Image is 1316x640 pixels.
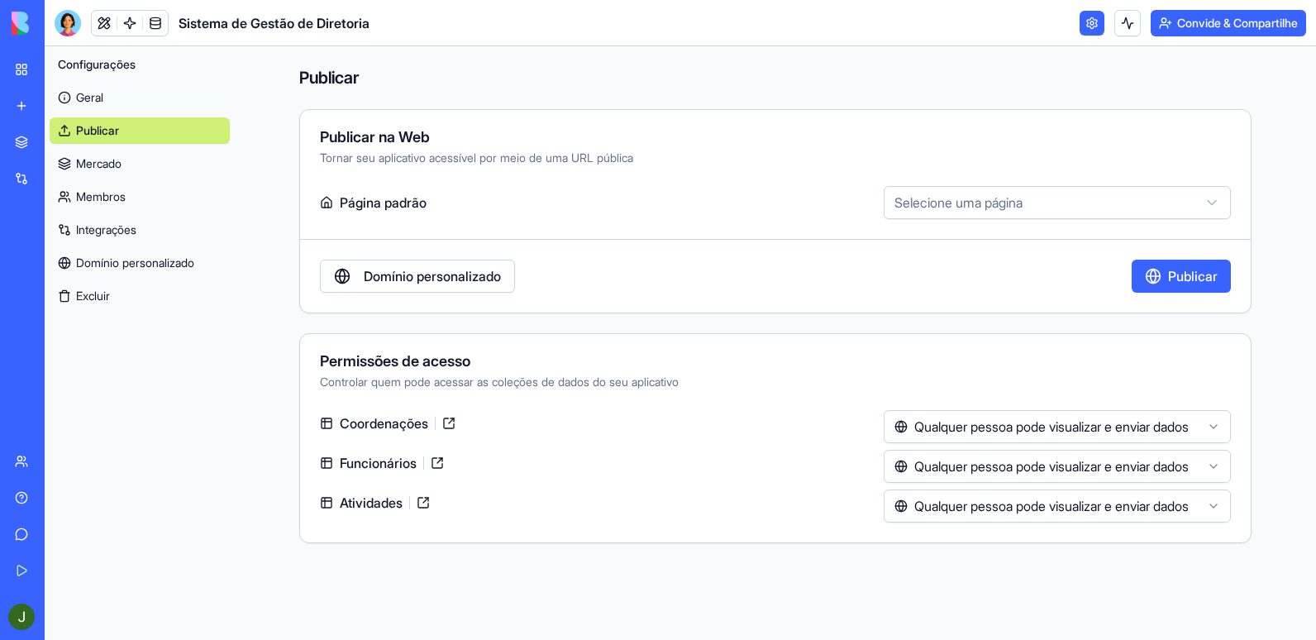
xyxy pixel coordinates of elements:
[50,51,230,78] button: Configurações
[76,222,136,238] font: Integrações
[76,89,103,106] font: Geral
[50,184,230,210] a: Membros
[50,250,230,276] a: Domínio personalizado
[1132,260,1231,293] button: Publicar
[76,288,110,304] font: Excluir
[50,283,230,309] button: Excluir
[50,117,230,144] a: Publicar
[333,453,423,473] span: Funcionários
[320,354,1231,369] div: Permissões de acesso
[333,413,435,433] span: Coordenações
[50,150,230,177] a: Mercado
[1151,10,1306,36] button: Convide & Compartilhe
[320,260,515,293] a: Domínio personalizado
[333,493,409,513] span: Atividades
[1177,15,1298,31] font: Convide & Compartilhe
[8,604,35,630] img: ACg8ocIspyNl0f8hfb4bAaA_S6oWeVfi_hJl_GBqU1fh7dCzgWM2xw=s96-c
[76,122,119,139] font: Publicar
[364,266,501,286] font: Domínio personalizado
[50,84,230,111] a: Geral
[76,189,126,205] font: Membros
[76,155,122,172] font: Mercado
[179,13,370,33] span: Sistema de Gestão de Diretoria
[12,12,114,35] img: logotipo
[299,66,1252,89] h4: Publicar
[320,150,1231,166] div: Tornar seu aplicativo acessível por meio de uma URL pública
[76,255,194,271] font: Domínio personalizado
[340,193,427,213] font: Página padrão
[1168,266,1218,286] font: Publicar
[50,217,230,243] a: Integrações
[58,56,136,73] span: Configurações
[320,374,1231,390] div: Controlar quem pode acessar as coleções de dados do seu aplicativo
[320,130,1231,145] div: Publicar na Web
